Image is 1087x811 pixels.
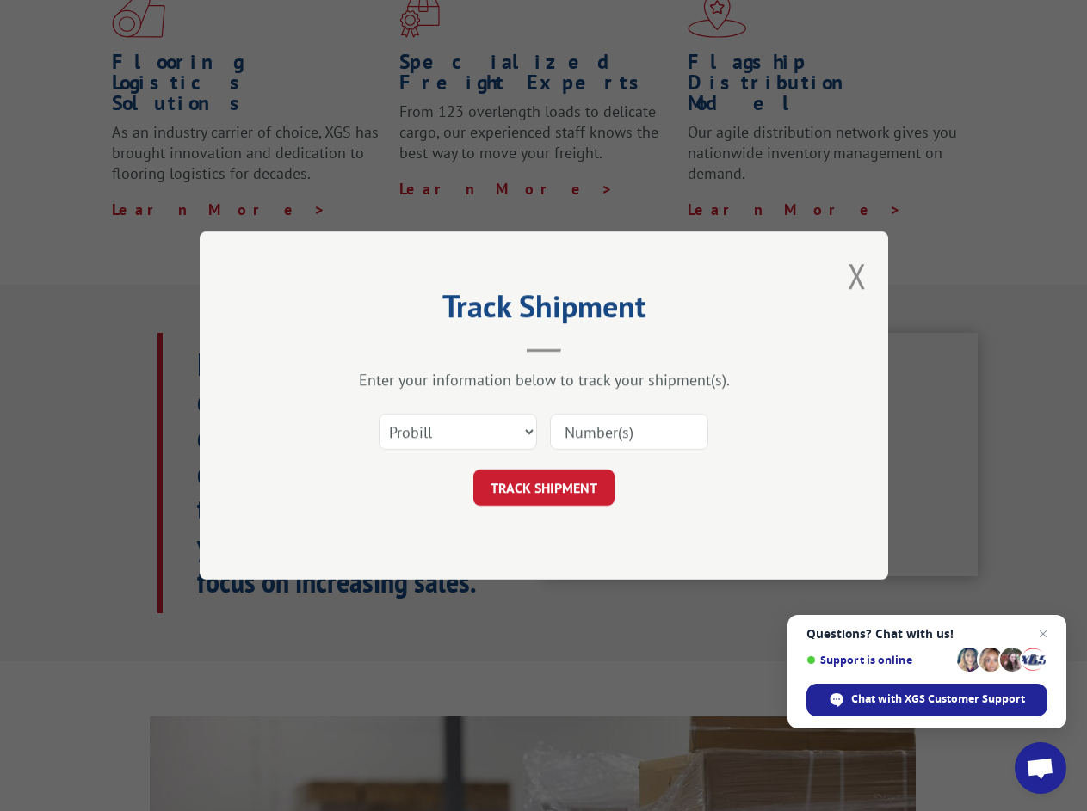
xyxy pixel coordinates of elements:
button: TRACK SHIPMENT [473,470,615,506]
input: Number(s) [550,414,708,450]
a: Open chat [1015,742,1066,794]
h2: Track Shipment [286,294,802,327]
span: Support is online [806,654,951,667]
button: Close modal [848,253,867,298]
span: Chat with XGS Customer Support [851,691,1025,707]
span: Chat with XGS Customer Support [806,684,1047,716]
div: Enter your information below to track your shipment(s). [286,370,802,390]
span: Questions? Chat with us! [806,627,1047,641]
